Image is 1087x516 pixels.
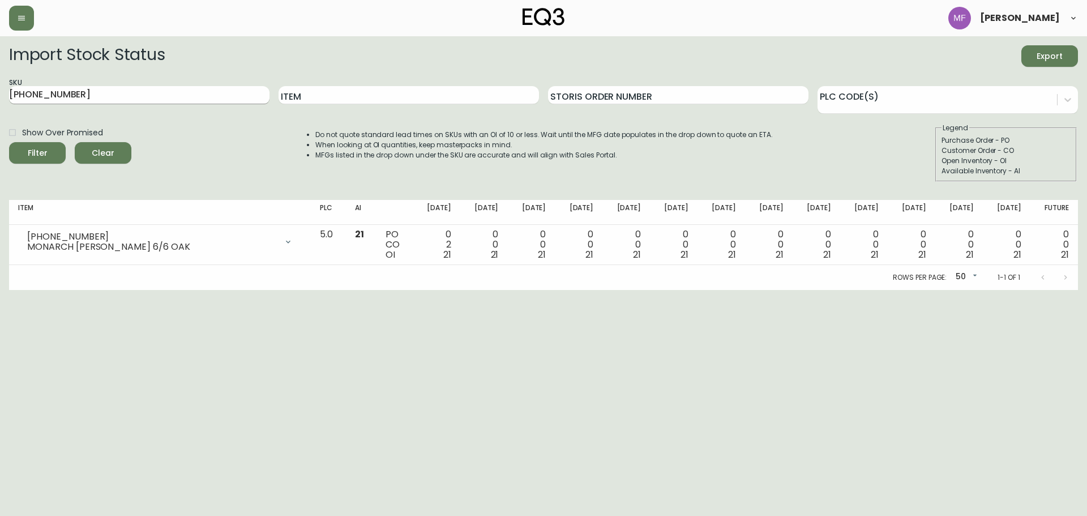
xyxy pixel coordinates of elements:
[555,200,602,225] th: [DATE]
[355,228,364,241] span: 21
[754,229,784,260] div: 0 0
[1030,200,1078,225] th: Future
[948,7,971,29] img: 5fd4d8da6c6af95d0810e1fe9eb9239f
[650,200,697,225] th: [DATE]
[728,248,736,261] span: 21
[84,146,122,160] span: Clear
[935,200,983,225] th: [DATE]
[9,45,165,67] h2: Import Stock Status
[897,229,926,260] div: 0 0
[386,248,395,261] span: OI
[386,229,404,260] div: PO CO
[311,200,346,225] th: PLC
[538,248,546,261] span: 21
[22,127,103,139] span: Show Over Promised
[585,248,593,261] span: 21
[745,200,793,225] th: [DATE]
[840,200,888,225] th: [DATE]
[315,130,773,140] li: Do not quote standard lead times on SKUs with an OI of 10 or less. Wait until the MFG date popula...
[491,248,499,261] span: 21
[443,248,451,261] span: 21
[469,229,498,260] div: 0 0
[27,232,277,242] div: [PHONE_NUMBER]
[966,248,974,261] span: 21
[697,200,745,225] th: [DATE]
[507,200,555,225] th: [DATE]
[980,14,1060,23] span: [PERSON_NAME]
[1039,229,1069,260] div: 0 0
[942,166,1071,176] div: Available Inventory - AI
[681,248,688,261] span: 21
[1013,248,1021,261] span: 21
[707,229,736,260] div: 0 0
[315,150,773,160] li: MFGs listed in the drop down under the SKU are accurate and will align with Sales Portal.
[516,229,546,260] div: 0 0
[942,146,1071,156] div: Customer Order - CO
[1021,45,1078,67] button: Export
[823,248,831,261] span: 21
[18,229,302,254] div: [PHONE_NUMBER]MONARCH [PERSON_NAME] 6/6 OAK
[1061,248,1069,261] span: 21
[776,248,784,261] span: 21
[942,123,969,133] legend: Legend
[918,248,926,261] span: 21
[893,272,947,283] p: Rows per page:
[422,229,451,260] div: 0 2
[315,140,773,150] li: When looking at OI quantities, keep masterpacks in mind.
[951,268,979,287] div: 50
[9,142,66,164] button: Filter
[871,248,879,261] span: 21
[998,272,1020,283] p: 1-1 of 1
[523,8,564,26] img: logo
[346,200,376,225] th: AI
[942,135,1071,146] div: Purchase Order - PO
[460,200,507,225] th: [DATE]
[633,248,641,261] span: 21
[311,225,346,265] td: 5.0
[983,200,1030,225] th: [DATE]
[75,142,131,164] button: Clear
[802,229,831,260] div: 0 0
[9,200,311,225] th: Item
[659,229,688,260] div: 0 0
[564,229,593,260] div: 0 0
[992,229,1021,260] div: 0 0
[944,229,974,260] div: 0 0
[793,200,840,225] th: [DATE]
[413,200,460,225] th: [DATE]
[888,200,935,225] th: [DATE]
[611,229,641,260] div: 0 0
[849,229,879,260] div: 0 0
[27,242,277,252] div: MONARCH [PERSON_NAME] 6/6 OAK
[1030,49,1069,63] span: Export
[602,200,650,225] th: [DATE]
[942,156,1071,166] div: Open Inventory - OI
